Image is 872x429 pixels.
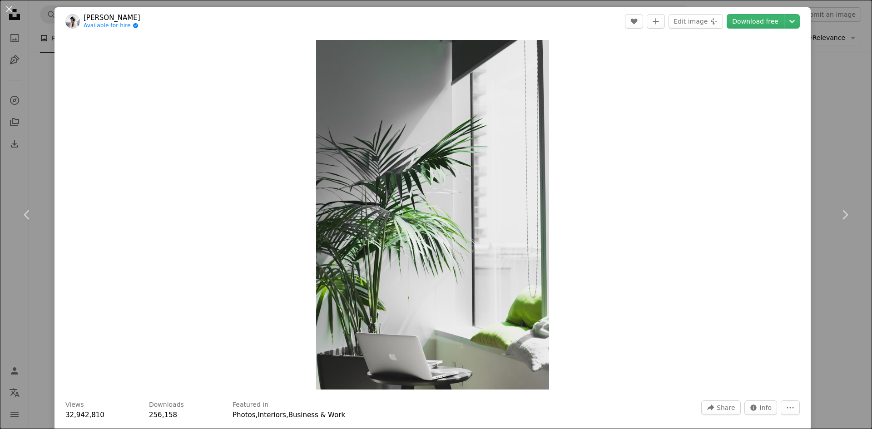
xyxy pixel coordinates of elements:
[84,22,140,30] a: Available for hire
[286,411,288,419] span: ,
[784,14,800,29] button: Choose download size
[233,411,256,419] a: Photos
[669,14,723,29] button: Edit image
[760,401,772,414] span: Info
[625,14,643,29] button: Like
[65,14,80,29] img: Go to Alesia Kazantceva's profile
[717,401,735,414] span: Share
[65,411,104,419] span: 32,942,810
[781,400,800,415] button: More Actions
[316,40,549,390] button: Zoom in on this image
[256,411,258,419] span: ,
[817,171,872,258] a: Next
[316,40,549,390] img: MacBook Pro near potted plant
[288,411,345,419] a: Business & Work
[65,400,84,409] h3: Views
[258,411,286,419] a: Interiors
[233,400,268,409] h3: Featured in
[647,14,665,29] button: Add to Collection
[149,411,177,419] span: 256,158
[701,400,740,415] button: Share this image
[744,400,778,415] button: Stats about this image
[84,13,140,22] a: [PERSON_NAME]
[727,14,784,29] a: Download free
[149,400,184,409] h3: Downloads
